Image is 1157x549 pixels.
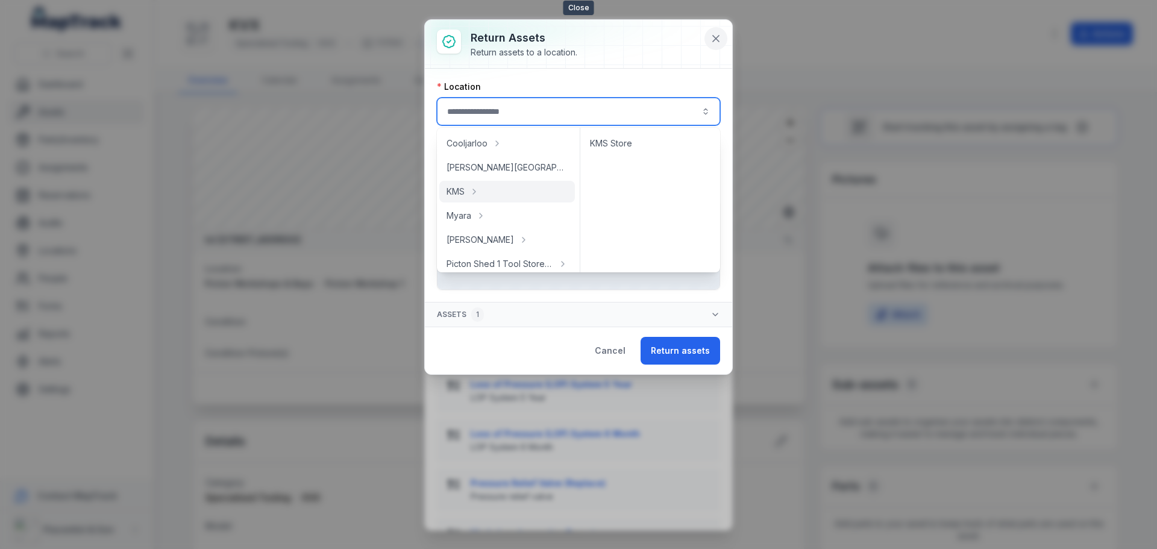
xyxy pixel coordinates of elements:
h3: Return assets [471,30,577,46]
span: Myara [447,210,471,222]
label: Location [437,81,481,93]
button: Assets1 [425,303,732,327]
div: 1 [471,307,484,322]
span: KMS Store [590,137,632,149]
span: [PERSON_NAME][GEOGRAPHIC_DATA] [447,162,568,174]
span: Assets [437,307,484,322]
span: KMS [447,186,465,198]
button: Return assets [641,337,720,365]
span: Close [563,1,594,15]
button: Cancel [585,337,636,365]
span: [PERSON_NAME] [447,234,514,246]
span: Cooljarloo [447,137,488,149]
span: Picton Shed 1 Tool Store (Storage) [447,258,553,270]
div: Return assets to a location. [471,46,577,58]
